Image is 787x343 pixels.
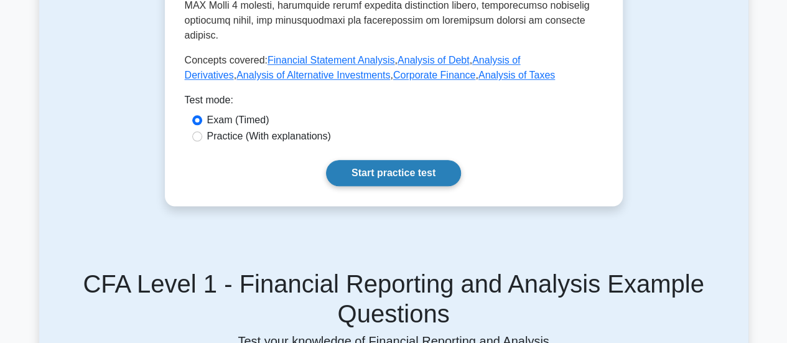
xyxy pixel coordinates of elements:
[185,53,603,83] p: Concepts covered: , , , , ,
[393,70,476,80] a: Corporate Finance
[185,93,603,113] div: Test mode:
[478,70,555,80] a: Analysis of Taxes
[236,70,390,80] a: Analysis of Alternative Investments
[326,160,461,186] a: Start practice test
[207,129,331,144] label: Practice (With explanations)
[207,113,269,128] label: Exam (Timed)
[47,269,741,329] h5: CFA Level 1 - Financial Reporting and Analysis Example Questions
[398,55,470,65] a: Analysis of Debt
[185,55,521,80] a: Analysis of Derivatives
[268,55,395,65] a: Financial Statement Analysis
